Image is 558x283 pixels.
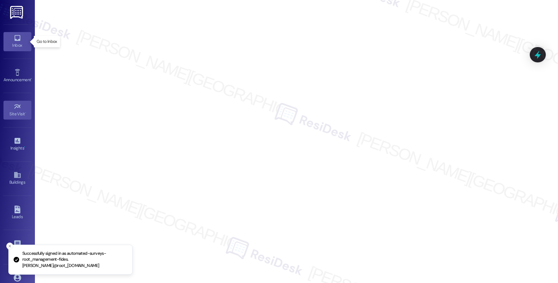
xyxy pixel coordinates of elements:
[22,251,127,269] p: Successfully signed in as automated-surveys-root_management-fides.[PERSON_NAME]@root_[DOMAIN_NAME]
[10,6,24,19] img: ResiDesk Logo
[31,76,32,81] span: •
[3,169,31,188] a: Buildings
[24,145,25,150] span: •
[3,101,31,120] a: Site Visit •
[3,204,31,222] a: Leads
[3,32,31,51] a: Inbox
[25,110,26,115] span: •
[37,39,57,45] p: Go to Inbox
[3,135,31,154] a: Insights •
[3,238,31,257] a: Templates •
[6,243,13,250] button: Close toast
